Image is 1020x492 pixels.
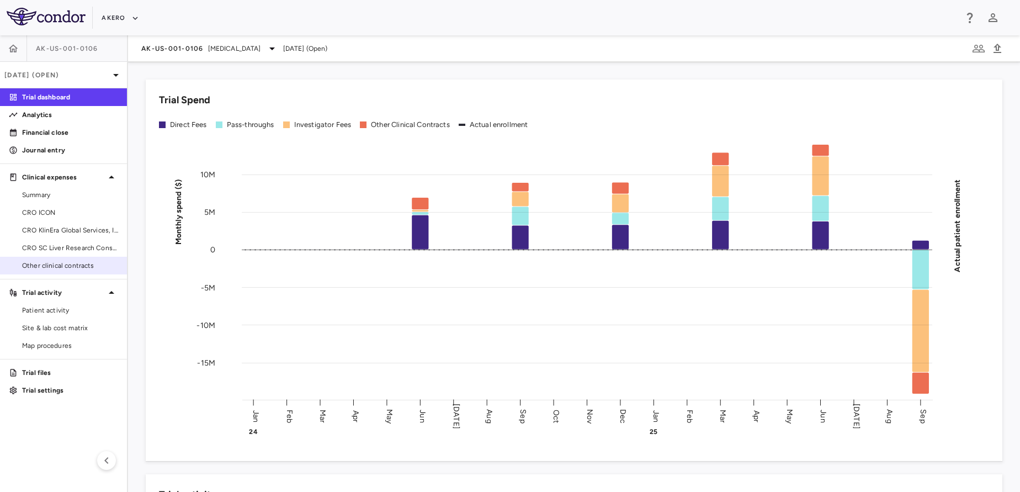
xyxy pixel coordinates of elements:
button: Akero [102,9,139,27]
div: Actual enrollment [470,120,528,130]
p: Clinical expenses [22,172,105,182]
text: [DATE] [451,404,461,429]
tspan: -5M [201,283,215,292]
text: May [785,409,794,424]
text: 24 [249,428,257,436]
span: Summary [22,190,118,200]
tspan: -15M [197,358,215,367]
span: Map procedures [22,341,118,351]
div: Other Clinical Contracts [371,120,450,130]
span: [DATE] (Open) [283,44,328,54]
p: Financial close [22,128,118,137]
text: Sep [518,409,528,423]
p: Trial files [22,368,118,378]
text: 25 [650,428,657,436]
text: Feb [285,409,294,422]
div: Investigator Fees [294,120,352,130]
tspan: -10M [196,320,215,330]
span: CRO ICON [22,208,118,218]
span: Patient activity [22,305,118,315]
div: Direct Fees [170,120,207,130]
p: Trial settings [22,385,118,395]
div: Pass-throughs [227,120,274,130]
text: May [385,409,394,424]
text: Apr [351,410,360,422]
text: Mar [318,409,327,422]
text: Aug [485,409,494,423]
text: Jun [418,410,427,422]
text: Feb [685,409,694,422]
text: [DATE] [852,404,861,429]
tspan: 0 [210,245,215,255]
span: CRO KlinEra Global Services, Inc [22,225,118,235]
p: [DATE] (Open) [4,70,109,80]
img: logo-full-BYUhSk78.svg [7,8,86,25]
tspan: 5M [204,208,215,217]
span: Site & lab cost matrix [22,323,118,333]
text: Jan [651,410,661,422]
text: Aug [885,409,894,423]
span: Other clinical contracts [22,261,118,271]
text: Oct [551,409,561,422]
span: CRO SC Liver Research Consortium LLC [22,243,118,253]
text: Mar [718,409,727,422]
tspan: 10M [200,170,215,179]
h6: Trial Spend [159,93,210,108]
span: AK-US-001-0106 [141,44,204,53]
text: Jan [251,410,261,422]
text: Nov [585,409,594,424]
p: Journal entry [22,145,118,155]
text: Apr [752,410,761,422]
span: AK-US-001-0106 [36,44,98,53]
text: Jun [819,410,828,422]
p: Trial dashboard [22,92,118,102]
span: [MEDICAL_DATA] [208,44,261,54]
tspan: Actual patient enrollment [953,179,962,272]
p: Trial activity [22,288,105,298]
tspan: Monthly spend ($) [174,179,183,245]
text: Sep [918,409,928,423]
text: Dec [618,409,628,423]
p: Analytics [22,110,118,120]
